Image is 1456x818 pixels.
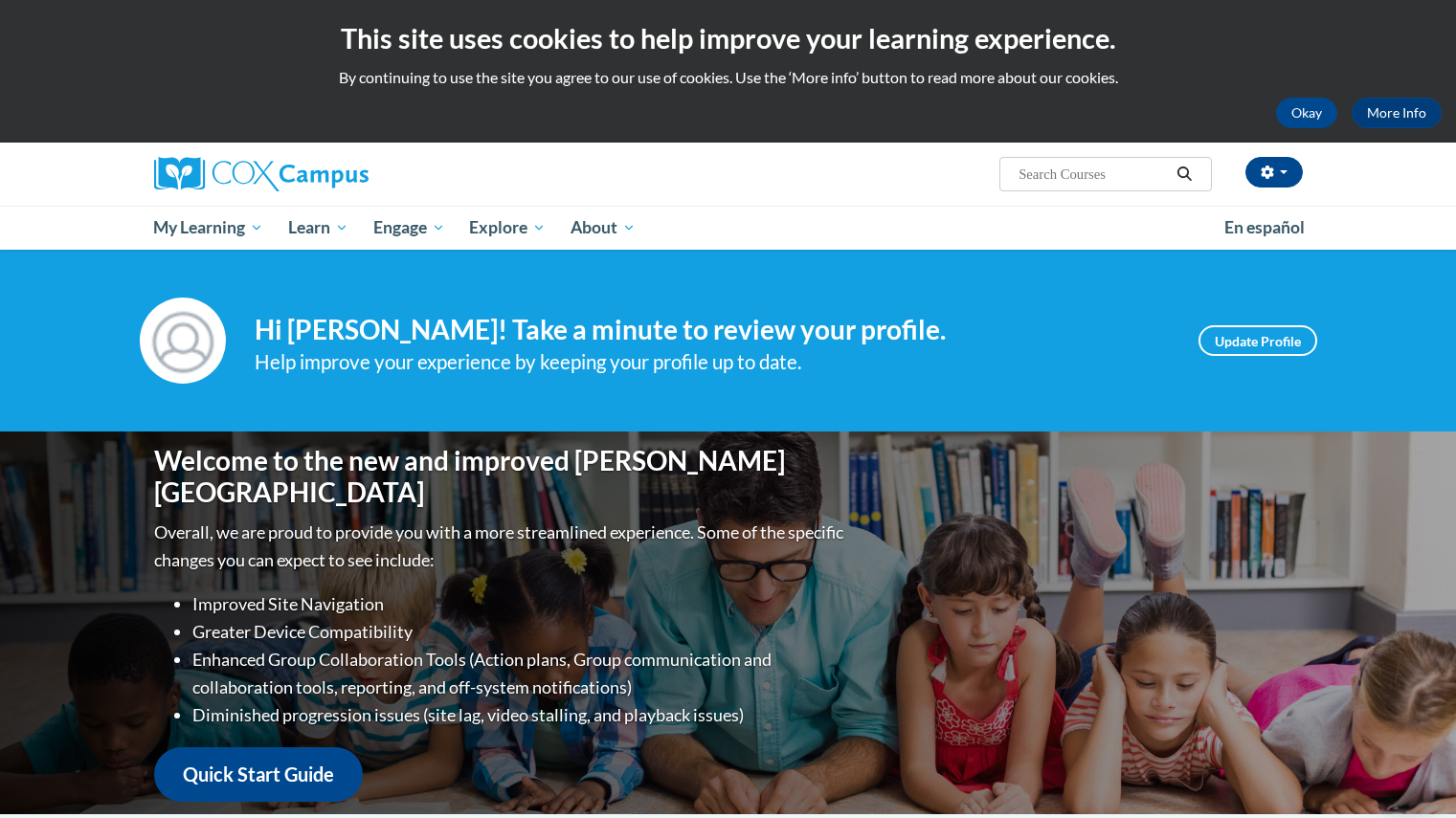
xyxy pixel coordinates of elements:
[469,216,546,239] span: Explore
[457,206,558,250] a: Explore
[153,216,263,239] span: My Learning
[1276,98,1337,128] button: Okay
[154,157,518,191] a: Cox Campus
[154,519,848,574] p: Overall, we are proud to provide you with a more streamlined experience. Some of the specific cha...
[571,216,636,239] span: About
[1212,208,1317,248] a: En español
[1379,741,1441,803] iframe: Button to launch messaging window
[1198,325,1317,356] a: Update Profile
[125,206,1332,250] div: Main menu
[142,206,277,250] a: My Learning
[154,747,363,802] a: Quick Start Guide
[192,590,848,618] li: Improved Site Navigation
[154,157,369,191] img: Cox Campus
[1352,98,1442,128] a: More Info
[154,445,848,509] h1: Welcome to the new and improved [PERSON_NAME][GEOGRAPHIC_DATA]
[558,206,648,250] a: About
[14,67,1442,88] p: By continuing to use the site you agree to our use of cookies. Use the ‘More info’ button to read...
[1224,217,1305,237] span: En español
[288,216,348,239] span: Learn
[361,206,458,250] a: Engage
[192,618,848,646] li: Greater Device Compatibility
[1017,163,1170,186] input: Search Courses
[276,206,361,250] a: Learn
[1170,163,1198,186] button: Search
[255,346,1170,378] div: Help improve your experience by keeping your profile up to date.
[1245,157,1303,188] button: Account Settings
[255,314,1170,346] h4: Hi [PERSON_NAME]! Take a minute to review your profile.
[373,216,445,239] span: Engage
[192,701,848,729] li: Diminished progression issues (site lag, video stalling, and playback issues)
[140,298,226,384] img: Profile Image
[192,646,848,701] li: Enhanced Group Collaboration Tools (Action plans, Group communication and collaboration tools, re...
[14,19,1442,57] h2: This site uses cookies to help improve your learning experience.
